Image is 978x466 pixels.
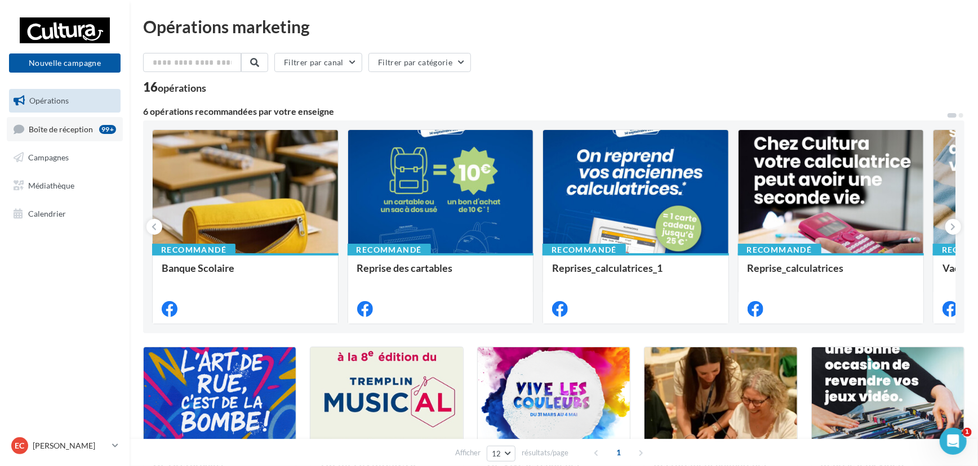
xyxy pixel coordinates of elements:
button: 12 [487,446,515,461]
span: Reprise des cartables [357,262,453,274]
span: Afficher [455,447,481,458]
a: Calendrier [7,202,123,226]
span: EC [15,440,25,451]
a: Boîte de réception99+ [7,117,123,141]
span: Reprise_calculatrices [748,262,844,274]
iframe: Intercom live chat [940,428,967,455]
p: [PERSON_NAME] [33,440,108,451]
button: Filtrer par catégorie [368,53,471,72]
a: Campagnes [7,146,123,169]
span: 1 [963,428,972,437]
div: Recommandé [543,244,626,256]
a: EC [PERSON_NAME] [9,435,121,456]
span: 12 [492,449,501,458]
div: 6 opérations recommandées par votre enseigne [143,107,946,116]
div: 16 [143,81,206,93]
span: 1 [610,443,628,461]
span: Calendrier [28,208,66,218]
a: Opérations [7,89,123,113]
button: Filtrer par canal [274,53,362,72]
span: résultats/page [522,447,568,458]
button: Nouvelle campagne [9,53,121,73]
span: Médiathèque [28,181,74,190]
span: Opérations [29,96,69,105]
div: opérations [158,83,206,93]
div: Opérations marketing [143,18,964,35]
span: Campagnes [28,153,69,162]
a: Médiathèque [7,174,123,198]
div: Recommandé [152,244,235,256]
div: Recommandé [738,244,821,256]
span: Banque Scolaire [162,262,234,274]
span: Boîte de réception [29,124,93,133]
span: Reprises_calculatrices_1 [552,262,663,274]
div: Recommandé [348,244,431,256]
div: 99+ [99,125,116,134]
